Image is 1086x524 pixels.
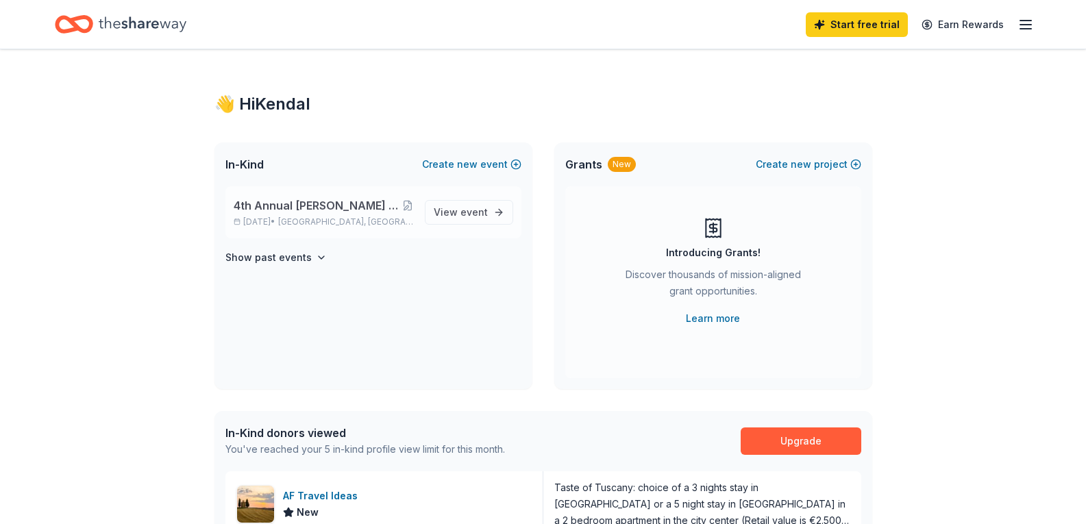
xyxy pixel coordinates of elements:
[791,156,811,173] span: new
[434,204,488,221] span: View
[225,249,312,266] h4: Show past events
[297,504,319,521] span: New
[457,156,478,173] span: new
[422,156,521,173] button: Createnewevent
[608,157,636,172] div: New
[225,249,327,266] button: Show past events
[55,8,186,40] a: Home
[234,216,414,227] p: [DATE] •
[425,200,513,225] a: View event
[278,216,413,227] span: [GEOGRAPHIC_DATA], [GEOGRAPHIC_DATA]
[214,93,872,115] div: 👋 Hi Kendal
[620,266,806,305] div: Discover thousands of mission-aligned grant opportunities.
[565,156,602,173] span: Grants
[666,245,761,261] div: Introducing Grants!
[225,425,505,441] div: In-Kind donors viewed
[741,427,861,455] a: Upgrade
[756,156,861,173] button: Createnewproject
[283,488,363,504] div: AF Travel Ideas
[234,197,402,214] span: 4th Annual [PERSON_NAME] Drive Fore A Cure Charity Golf Tournament
[460,206,488,218] span: event
[806,12,908,37] a: Start free trial
[225,156,264,173] span: In-Kind
[225,441,505,458] div: You've reached your 5 in-kind profile view limit for this month.
[237,486,274,523] img: Image for AF Travel Ideas
[686,310,740,327] a: Learn more
[913,12,1012,37] a: Earn Rewards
